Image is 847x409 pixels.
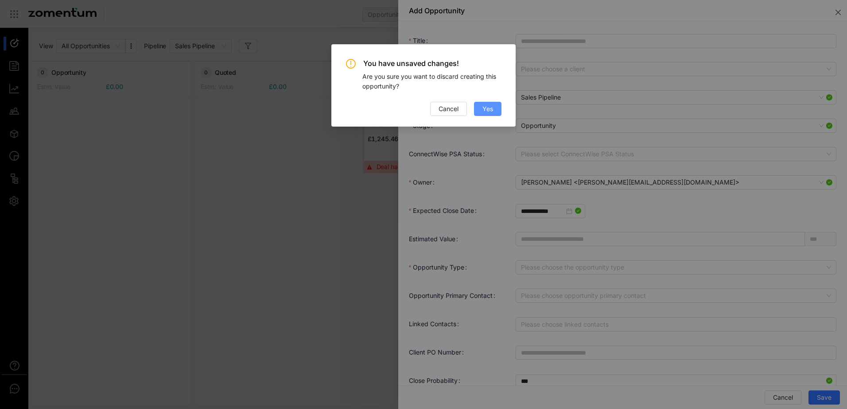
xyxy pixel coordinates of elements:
[363,58,501,68] span: You have unsaved changes!
[482,104,493,114] span: Yes
[474,102,501,116] button: Yes
[430,102,467,116] button: Cancel
[362,72,501,91] div: Are you sure you want to discard creating this opportunity?
[439,104,458,114] span: Cancel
